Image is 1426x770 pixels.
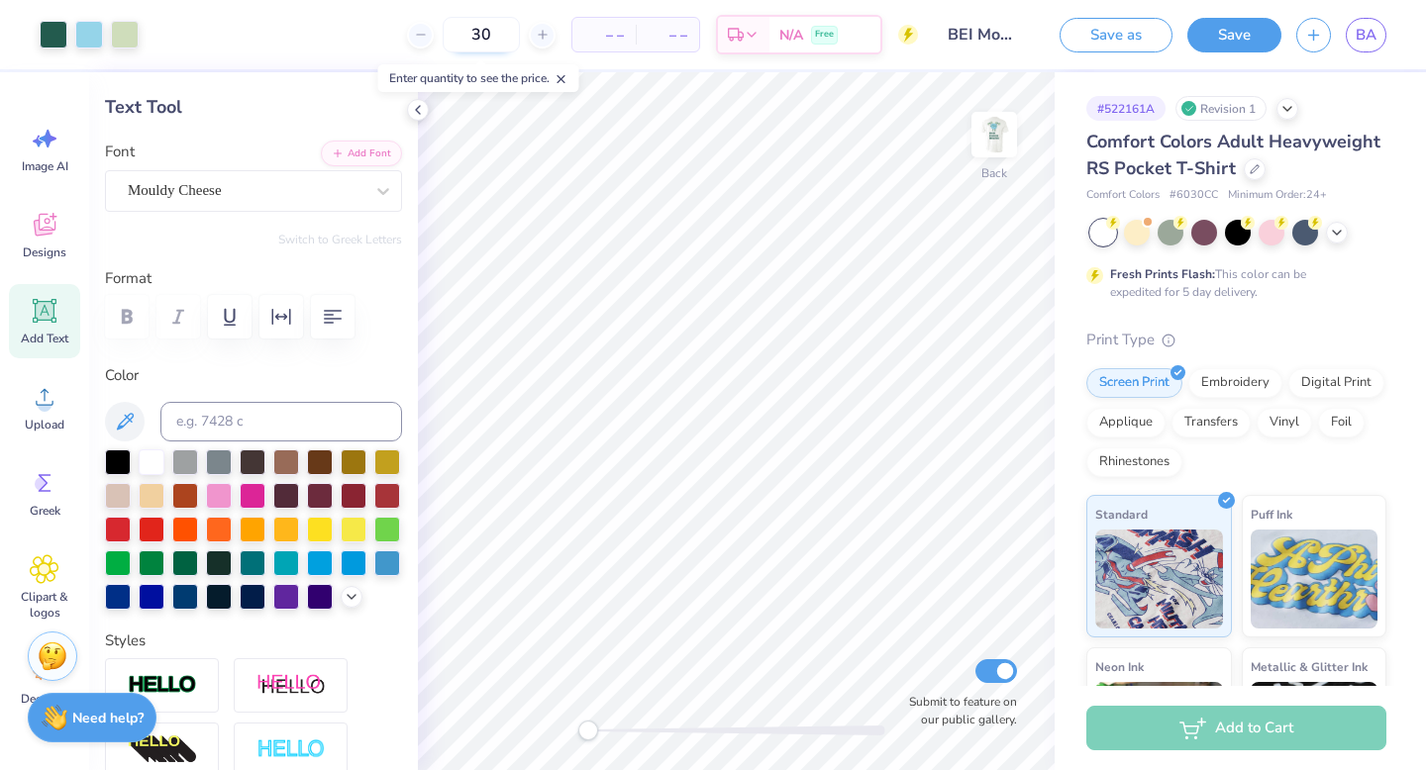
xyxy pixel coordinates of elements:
div: Rhinestones [1086,447,1182,477]
button: Add Font [321,141,402,166]
div: Back [981,164,1007,182]
span: Comfort Colors [1086,187,1160,204]
input: e.g. 7428 c [160,402,402,441]
div: Screen Print [1086,368,1182,398]
div: Vinyl [1257,408,1312,437]
a: BA [1346,18,1386,52]
span: Minimum Order: 24 + [1228,187,1327,204]
button: Switch to Greek Letters [278,232,402,247]
span: Neon Ink [1095,656,1144,677]
span: Metallic & Glitter Ink [1251,656,1368,677]
span: – – [584,25,624,46]
div: Print Type [1086,329,1386,351]
div: Transfers [1171,408,1251,437]
img: 3D Illusion [128,734,197,766]
span: Designs [23,244,66,260]
strong: Need help? [72,709,144,727]
img: Shadow [256,673,326,698]
div: Revision 1 [1175,96,1267,121]
div: Applique [1086,408,1166,437]
label: Styles [105,629,146,652]
label: Font [105,141,135,163]
label: Format [105,267,402,290]
input: – – [443,17,520,52]
label: Submit to feature on our public gallery. [898,693,1017,728]
span: Standard [1095,504,1148,525]
span: Image AI [22,158,68,174]
span: Comfort Colors Adult Heavyweight RS Pocket T-Shirt [1086,130,1380,180]
div: Enter quantity to see the price. [378,64,579,92]
span: Upload [25,417,64,433]
div: This color can be expedited for 5 day delivery. [1110,265,1354,301]
div: Accessibility label [578,721,598,740]
img: Negative Space [256,738,326,761]
div: # 522161A [1086,96,1166,121]
span: – – [648,25,687,46]
input: Untitled Design [933,15,1030,54]
span: Decorate [21,691,68,707]
div: Foil [1318,408,1365,437]
div: Embroidery [1188,368,1282,398]
label: Color [105,364,402,387]
div: Digital Print [1288,368,1384,398]
strong: Fresh Prints Flash: [1110,266,1215,282]
img: Standard [1095,529,1223,628]
img: Stroke [128,674,197,697]
span: N/A [779,25,803,46]
div: Text Tool [105,94,402,121]
span: Puff Ink [1251,504,1292,525]
button: Save as [1060,18,1172,52]
span: Greek [30,503,60,519]
img: Back [974,115,1014,154]
span: BA [1356,24,1376,47]
span: # 6030CC [1170,187,1218,204]
span: Add Text [21,331,68,346]
button: Save [1187,18,1281,52]
span: Clipart & logos [12,589,77,621]
img: Puff Ink [1251,529,1378,628]
span: Free [815,28,834,42]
